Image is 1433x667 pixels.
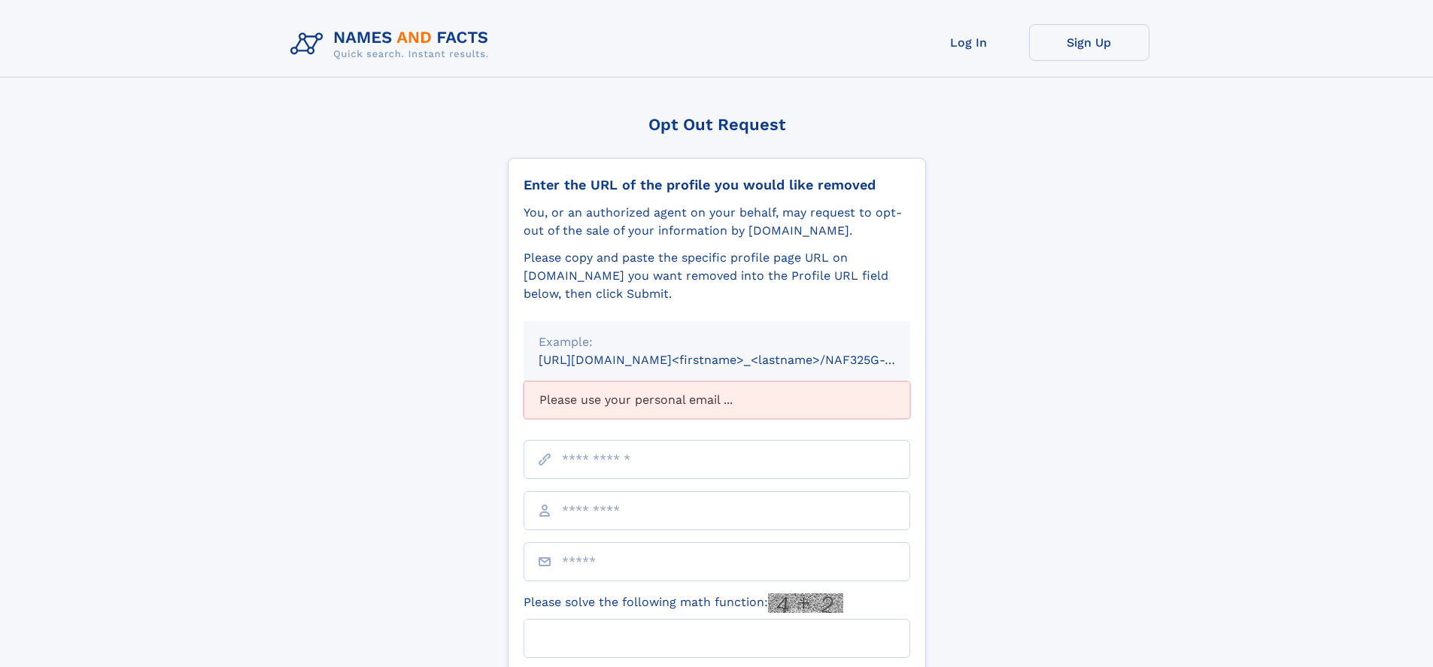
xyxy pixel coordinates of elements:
div: Example: [539,333,895,351]
div: Please use your personal email ... [524,381,910,419]
div: Opt Out Request [508,115,926,134]
div: Please copy and paste the specific profile page URL on [DOMAIN_NAME] you want removed into the Pr... [524,249,910,303]
img: Logo Names and Facts [284,24,501,65]
small: [URL][DOMAIN_NAME]<firstname>_<lastname>/NAF325G-xxxxxxxx [539,353,939,367]
label: Please solve the following math function: [524,593,843,613]
div: You, or an authorized agent on your behalf, may request to opt-out of the sale of your informatio... [524,204,910,240]
a: Log In [909,24,1029,61]
a: Sign Up [1029,24,1149,61]
div: Enter the URL of the profile you would like removed [524,177,910,193]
